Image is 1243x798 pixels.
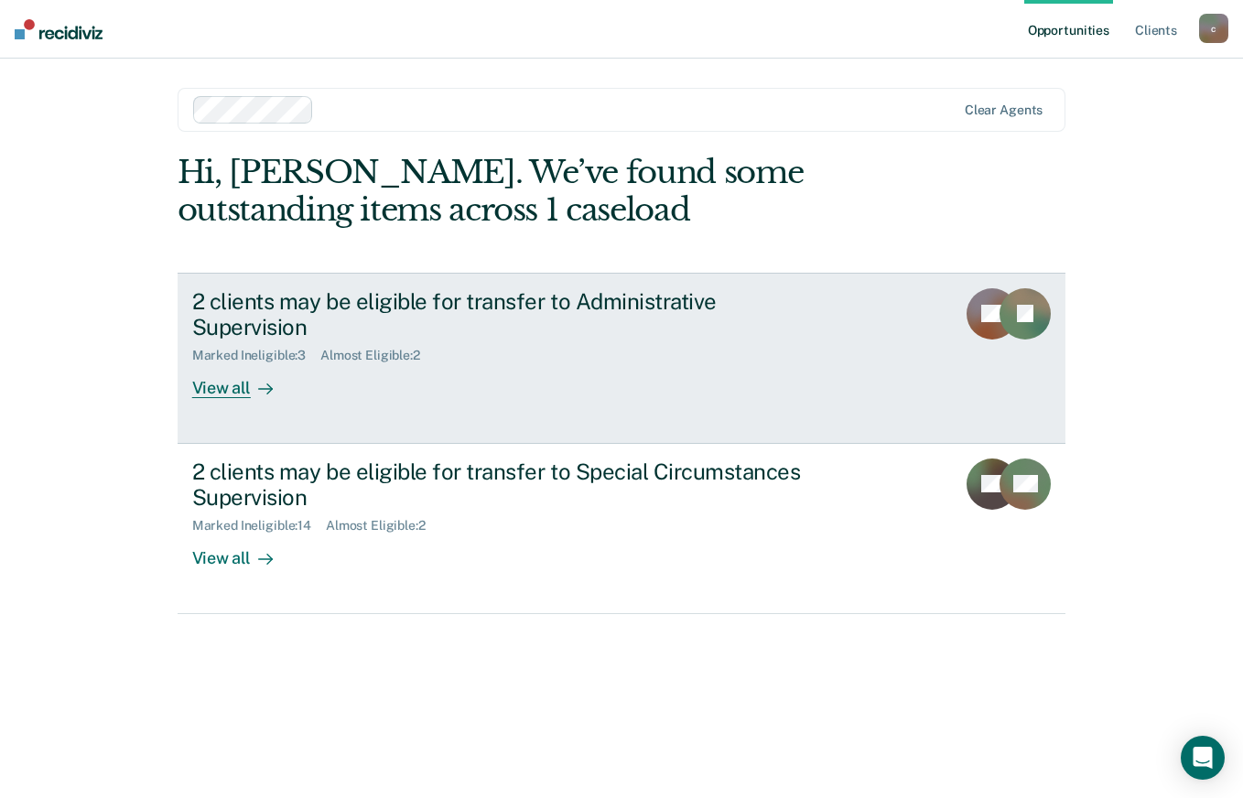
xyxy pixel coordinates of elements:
div: View all [192,363,295,399]
div: 2 clients may be eligible for transfer to Administrative Supervision [192,288,835,341]
div: Marked Ineligible : 14 [192,518,326,534]
a: 2 clients may be eligible for transfer to Special Circumstances SupervisionMarked Ineligible:14Al... [178,444,1066,614]
a: 2 clients may be eligible for transfer to Administrative SupervisionMarked Ineligible:3Almost Eli... [178,273,1066,444]
div: Almost Eligible : 2 [326,518,440,534]
div: Almost Eligible : 2 [320,348,435,363]
div: Marked Ineligible : 3 [192,348,320,363]
div: Hi, [PERSON_NAME]. We’ve found some outstanding items across 1 caseload [178,154,888,229]
img: Recidiviz [15,19,103,39]
div: 2 clients may be eligible for transfer to Special Circumstances Supervision [192,458,835,512]
button: c [1199,14,1228,43]
div: Open Intercom Messenger [1181,736,1225,780]
div: View all [192,534,295,569]
div: Clear agents [965,102,1043,118]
